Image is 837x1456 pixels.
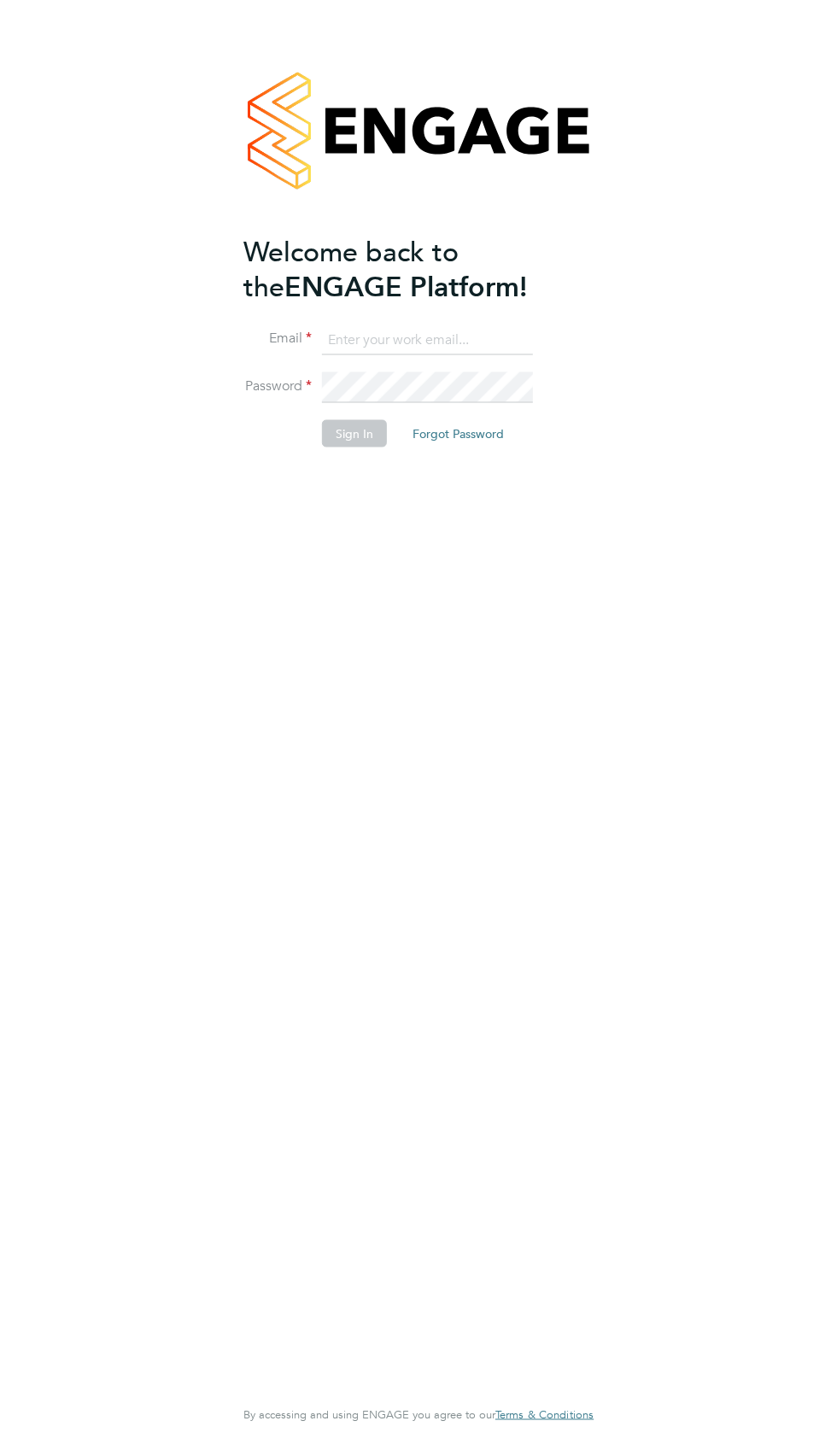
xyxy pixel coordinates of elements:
[495,1407,594,1422] span: Terms & Conditions
[243,234,577,304] h2: ENGAGE Platform!
[243,330,312,348] label: Email
[399,420,518,447] button: Forgot Password
[243,235,459,303] span: Welcome back to the
[322,420,387,447] button: Sign In
[243,377,312,395] label: Password
[322,325,533,355] input: Enter your work email...
[495,1408,594,1422] a: Terms & Conditions
[243,1407,594,1422] span: By accessing and using ENGAGE you agree to our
